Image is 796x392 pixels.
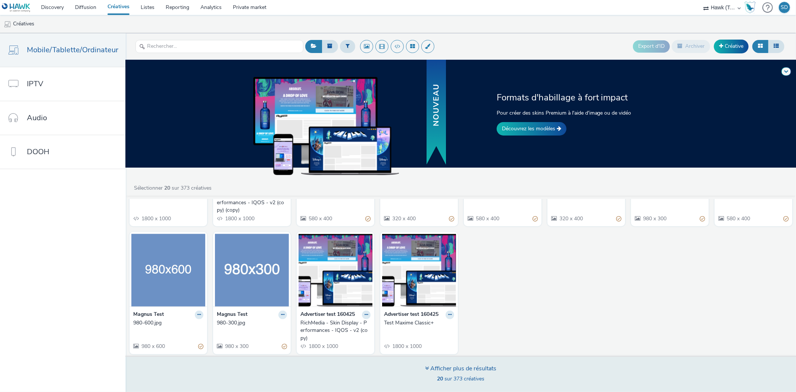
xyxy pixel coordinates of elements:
span: 980 x 600 [141,343,165,350]
div: Partiellement valide [282,343,287,351]
span: 1800 x 1000 [391,343,422,350]
div: Partiellement valide [616,215,621,223]
input: Rechercher... [135,40,303,53]
button: Archiver [672,40,710,53]
span: 320 x 400 [559,215,583,222]
img: undefined Logo [2,3,31,12]
div: SD [781,2,788,13]
a: Créative [714,40,749,53]
strong: 20 [437,375,443,382]
div: Afficher plus de résultats [425,364,497,373]
div: 980-600.jpg [133,319,200,327]
div: Partiellement valide [700,215,705,223]
button: Liste [768,40,784,53]
a: 980-300.jpg [217,319,287,327]
a: 980-600.jpg [133,319,203,327]
span: 1800 x 1000 [141,215,171,222]
button: Export d'ID [633,40,670,52]
div: Partiellement valide [198,343,203,351]
strong: Advertiser test 160425 [300,311,355,319]
div: Partiellement valide [365,215,371,223]
img: RichMedia - Skin Display - Performances - IQOS - v2 (copy) visual [299,234,372,307]
span: 1800 x 1000 [224,215,255,222]
span: sur 373 créatives [437,375,485,382]
a: Sélectionner sur 373 créatives [133,184,215,192]
strong: Magnus Test [133,311,164,319]
span: 980 x 300 [642,215,667,222]
strong: 20 [164,184,170,192]
img: 980-600.jpg visual [131,234,205,307]
img: Hawk Academy [745,1,756,13]
button: Grille [752,40,768,53]
span: Mobile/Tablette/Ordinateur [27,44,118,55]
img: 980-300.jpg visual [215,234,289,307]
a: Test Maxime Classic+ [384,319,454,327]
div: Partiellement valide [783,215,789,223]
img: mobile [4,21,11,28]
a: Découvrez les modèles [497,122,566,136]
strong: Magnus Test [217,311,247,319]
strong: Advertiser test 160425 [384,311,438,319]
p: Pour créer des skins Premium à l'aide d'image ou de vidéo [497,109,661,117]
div: 980-300.jpg [217,319,284,327]
span: 580 x 400 [726,215,750,222]
div: Test Maxime Classic+ [384,319,451,327]
img: Test Maxime Classic+ visual [382,234,456,307]
h2: Formats d'habillage à fort impact [497,91,661,103]
a: Hawk Academy [745,1,759,13]
div: RichMedia - Skin Display - Performances - IQOS - v2 (copy) [300,319,368,342]
div: Partiellement valide [449,215,454,223]
a: RichMedia - Skin Display - Performances - IQOS - v2 (copy) (copy) [217,191,287,214]
div: Partiellement valide [533,215,538,223]
span: 1800 x 1000 [308,343,338,350]
div: RichMedia - Skin Display - Performances - IQOS - v2 (copy) (copy) [217,191,284,214]
span: 580 x 400 [475,215,499,222]
span: 980 x 300 [224,343,249,350]
span: DOOH [27,146,49,157]
a: RichMedia - Skin Display - Performances - IQOS - v2 (copy) [300,319,371,342]
span: 580 x 400 [308,215,332,222]
img: example of skins on dekstop, tablet and mobile devices [253,77,399,175]
img: banner with new text [425,59,447,167]
span: Audio [27,112,47,123]
span: 320 x 400 [391,215,416,222]
span: IPTV [27,78,43,89]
